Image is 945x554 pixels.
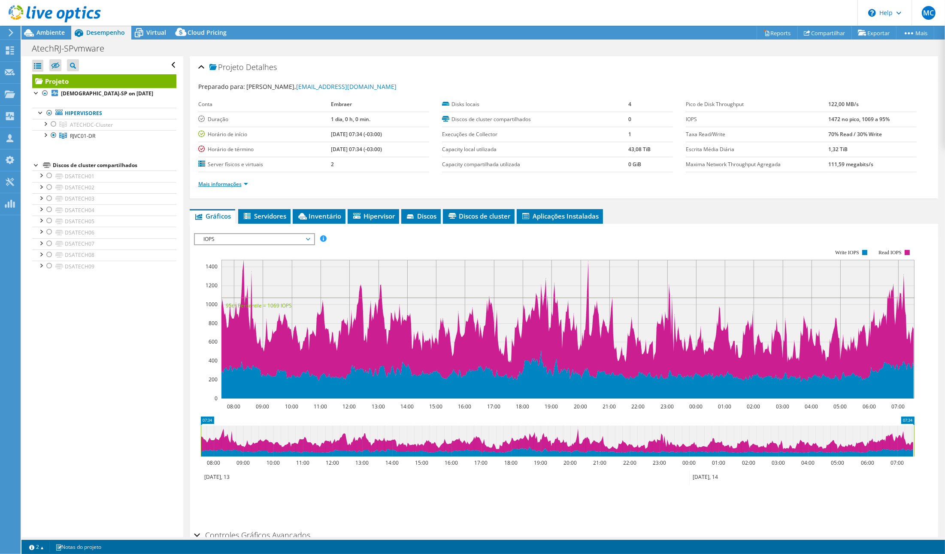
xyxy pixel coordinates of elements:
[209,320,218,327] text: 800
[442,160,628,169] label: Capacity compartilhada utilizada
[757,26,798,40] a: Reports
[199,234,309,244] span: IOPS
[545,403,558,410] text: 19:00
[828,100,859,108] b: 122,00 MB/s
[574,403,587,410] text: 20:00
[772,459,785,466] text: 03:00
[828,161,873,168] b: 111,59 megabits/s
[70,121,113,128] span: ATECHDC-Cluster
[226,302,292,309] text: 95th Percentile = 1069 IOPS
[445,459,458,466] text: 16:00
[682,459,696,466] text: 00:00
[718,403,731,410] text: 01:00
[207,459,220,466] text: 08:00
[331,116,370,123] b: 1 dia, 0 h, 0 min.
[198,115,331,124] label: Duração
[385,459,399,466] text: 14:00
[36,28,65,37] span: Ambiente
[660,403,674,410] text: 23:00
[890,459,904,466] text: 07:00
[372,403,385,410] text: 13:00
[352,212,395,220] span: Hipervisor
[504,459,518,466] text: 18:00
[628,146,651,153] b: 43,08 TiB
[53,160,176,170] div: Discos de cluster compartilhados
[326,459,339,466] text: 12:00
[653,459,666,466] text: 23:00
[32,130,176,141] a: RJVC01-DR
[516,403,529,410] text: 18:00
[86,28,125,37] span: Desempenho
[331,100,352,108] b: Embraer
[631,403,645,410] text: 22:00
[32,193,176,204] a: DSATECH03
[474,459,488,466] text: 17:00
[194,212,231,220] span: Gráficos
[689,403,703,410] text: 00:00
[209,338,218,345] text: 600
[32,204,176,216] a: DSATECH04
[198,145,331,154] label: Horário de término
[198,82,245,91] label: Preparado para:
[628,131,631,138] b: 1
[833,403,847,410] text: 05:00
[400,403,414,410] text: 14:00
[628,161,641,168] b: 0 GiB
[442,145,628,154] label: Capacity local utilizada
[256,403,269,410] text: 09:00
[828,116,890,123] b: 1472 no pico, 1069 a 95%
[297,212,341,220] span: Inventário
[331,161,334,168] b: 2
[776,403,789,410] text: 03:00
[32,216,176,227] a: DSATECH05
[314,403,327,410] text: 11:00
[563,459,577,466] text: 20:00
[686,100,828,109] label: Pico de Disk Throughput
[415,459,428,466] text: 15:00
[32,119,176,130] a: ATECHDC-Cluster
[32,170,176,182] a: DSATECH01
[429,403,442,410] text: 15:00
[686,130,828,139] label: Taxa Read/Write
[198,180,248,188] a: Mais informações
[331,146,382,153] b: [DATE] 07:34 (-03:00)
[242,212,286,220] span: Servidores
[236,459,250,466] text: 09:00
[32,227,176,238] a: DSATECH06
[206,263,218,270] text: 1400
[801,459,815,466] text: 04:00
[686,160,828,169] label: Maxima Network Throughput Agregada
[246,82,397,91] span: [PERSON_NAME],
[458,403,471,410] text: 16:00
[206,301,218,308] text: 1000
[32,88,176,99] a: [DEMOGRAPHIC_DATA]-SP on [DATE]
[206,282,218,289] text: 1200
[868,9,876,17] svg: \n
[747,403,760,410] text: 02:00
[209,376,218,383] text: 200
[28,44,118,53] h1: AtechRJ-SPvmware
[487,403,500,410] text: 17:00
[209,63,244,72] span: Projeto
[342,403,356,410] text: 12:00
[686,115,828,124] label: IOPS
[442,100,628,109] label: Disks locais
[861,459,874,466] text: 06:00
[296,459,309,466] text: 11:00
[442,130,628,139] label: Execuções de Collector
[797,26,852,40] a: Compartilhar
[70,132,95,140] span: RJVC01-DR
[209,357,218,364] text: 400
[835,250,859,256] text: Write IOPS
[198,100,331,109] label: Conta
[285,403,298,410] text: 10:00
[32,261,176,272] a: DSATECH09
[32,74,176,88] a: Projeto
[32,250,176,261] a: DSATECH08
[628,116,631,123] b: 0
[603,403,616,410] text: 21:00
[49,542,107,552] a: Notas do projeto
[61,90,153,97] b: [DEMOGRAPHIC_DATA]-SP on [DATE]
[805,403,818,410] text: 04:00
[246,62,277,72] span: Detalhes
